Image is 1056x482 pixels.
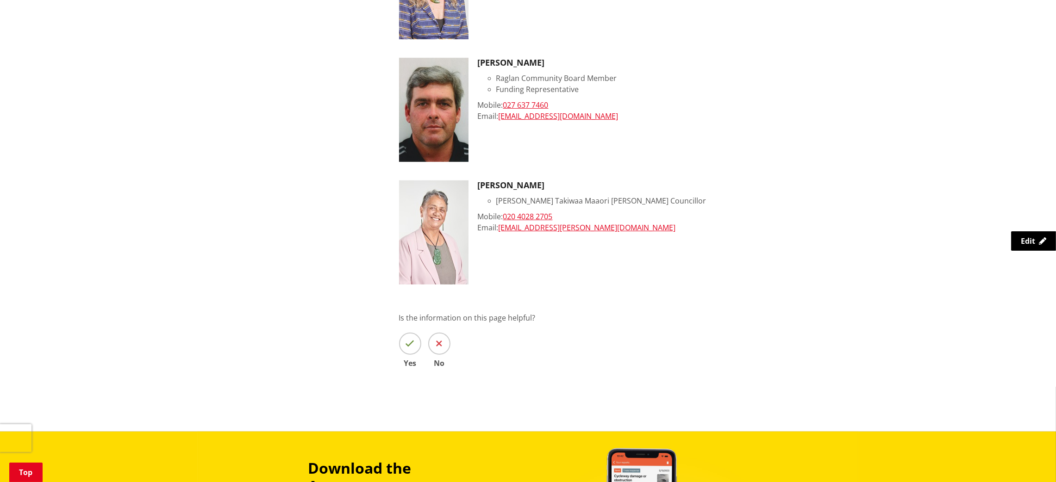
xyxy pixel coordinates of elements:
[1011,231,1056,251] a: Edit
[496,195,794,206] li: [PERSON_NAME] Takiwaa Maaori [PERSON_NAME] Councillor
[399,180,469,284] img: Tilly Turner
[478,99,794,111] div: Mobile:
[478,222,794,233] div: Email:
[503,100,549,110] a: 027 637 7460
[478,211,794,222] div: Mobile:
[428,359,450,367] span: No
[478,111,794,122] div: Email:
[499,222,676,233] a: [EMAIL_ADDRESS][PERSON_NAME][DOMAIN_NAME]
[496,73,794,84] li: Raglan Community Board Member
[399,58,469,162] img: WaiDC_RaglanCommunityBoard_WALLIS-Ross
[499,111,619,121] a: [EMAIL_ADDRESS][DOMAIN_NAME]
[399,312,794,323] p: Is the information on this page helpful?
[1021,236,1035,246] span: Edit
[1013,443,1047,476] iframe: Messenger Launcher
[478,180,794,191] h3: [PERSON_NAME]
[399,359,421,367] span: Yes
[503,211,553,222] a: 020 4028 2705
[478,58,794,68] h3: [PERSON_NAME]
[9,463,43,482] a: Top
[496,84,794,95] li: Funding Representative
